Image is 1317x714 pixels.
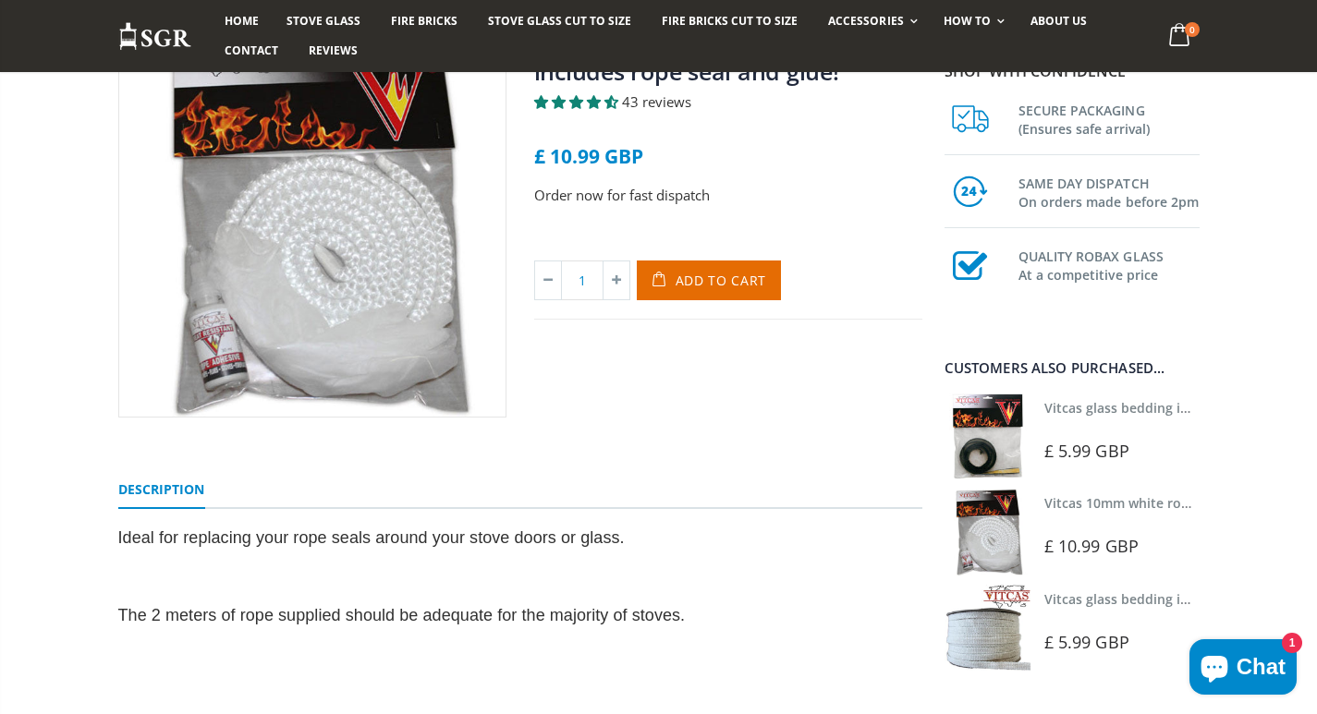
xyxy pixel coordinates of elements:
span: Accessories [828,13,903,29]
a: Fire Bricks Cut To Size [648,6,811,36]
span: Contact [225,42,278,58]
span: Stove Glass [287,13,360,29]
span: Ideal for replacing your rope seals around your stove doors or glass. [118,528,625,547]
a: Accessories [814,6,926,36]
a: Description [118,472,205,509]
img: Vitcas white rope, glue and gloves kit 10mm [945,489,1030,575]
a: About us [1017,6,1101,36]
a: Stove Glass [273,6,374,36]
span: Reviews [309,42,358,58]
h3: QUALITY ROBAX GLASS At a competitive price [1018,244,1200,284]
a: How To [930,6,1014,36]
span: Stove Glass Cut To Size [488,13,631,29]
a: Stove Glass Cut To Size [474,6,645,36]
img: Vitcas stove glass bedding in tape [945,393,1030,479]
a: Home [211,6,273,36]
span: Home [225,13,259,29]
span: £ 5.99 GBP [1044,631,1129,653]
span: Add to Cart [676,272,767,289]
a: Fire Bricks [377,6,471,36]
a: Contact [211,36,292,66]
img: Vitcas stove glass bedding in tape [945,585,1030,671]
span: About us [1030,13,1087,29]
span: 4.67 stars [534,92,622,111]
p: Order now for fast dispatch [534,185,922,206]
button: Add to Cart [637,260,782,300]
div: Customers also purchased... [945,361,1200,375]
span: £ 10.99 GBP [534,143,643,169]
h3: SECURE PACKAGING (Ensures safe arrival) [1018,98,1200,139]
img: nt-kit-12mm-dia.white-fire-rope-adhesive-517-p_800x_crop_center.jpg [119,30,506,417]
a: Reviews [295,36,372,66]
span: Fire Bricks Cut To Size [662,13,798,29]
img: Stove Glass Replacement [118,21,192,52]
span: £ 10.99 GBP [1044,535,1139,557]
span: 43 reviews [622,92,691,111]
span: 0 [1185,22,1200,37]
a: 0 [1161,18,1199,54]
span: Fire Bricks [391,13,457,29]
span: How To [944,13,991,29]
span: The 2 meters of rope supplied should be adequate for the majority of stoves. [118,606,686,624]
inbox-online-store-chat: Shopify online store chat [1184,639,1302,699]
span: £ 5.99 GBP [1044,440,1129,462]
h3: SAME DAY DISPATCH On orders made before 2pm [1018,171,1200,212]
